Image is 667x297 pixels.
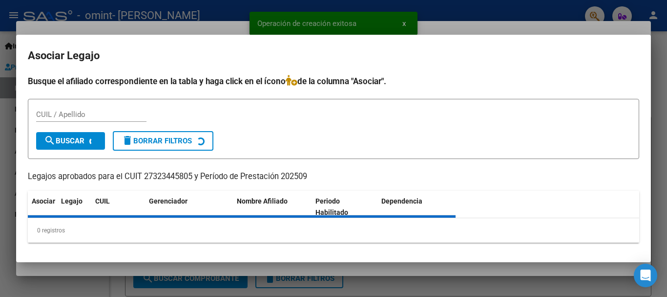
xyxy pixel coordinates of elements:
span: Borrar Filtros [122,137,192,145]
span: Legajo [61,197,83,205]
span: Nombre Afiliado [237,197,288,205]
datatable-header-cell: Asociar [28,191,57,223]
span: Dependencia [381,197,422,205]
h4: Busque el afiliado correspondiente en la tabla y haga click en el ícono de la columna "Asociar". [28,75,639,88]
div: 0 registros [28,218,639,243]
span: Buscar [44,137,84,145]
span: Periodo Habilitado [315,197,348,216]
datatable-header-cell: Dependencia [377,191,456,223]
span: Gerenciador [149,197,188,205]
mat-icon: search [44,135,56,146]
datatable-header-cell: Nombre Afiliado [233,191,312,223]
button: Buscar [36,132,105,150]
p: Legajos aprobados para el CUIT 27323445805 y Período de Prestación 202509 [28,171,639,183]
mat-icon: delete [122,135,133,146]
div: Open Intercom Messenger [634,264,657,287]
datatable-header-cell: Legajo [57,191,91,223]
datatable-header-cell: Gerenciador [145,191,233,223]
span: Asociar [32,197,55,205]
datatable-header-cell: Periodo Habilitado [312,191,377,223]
span: CUIL [95,197,110,205]
datatable-header-cell: CUIL [91,191,145,223]
button: Borrar Filtros [113,131,213,151]
h2: Asociar Legajo [28,46,639,65]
